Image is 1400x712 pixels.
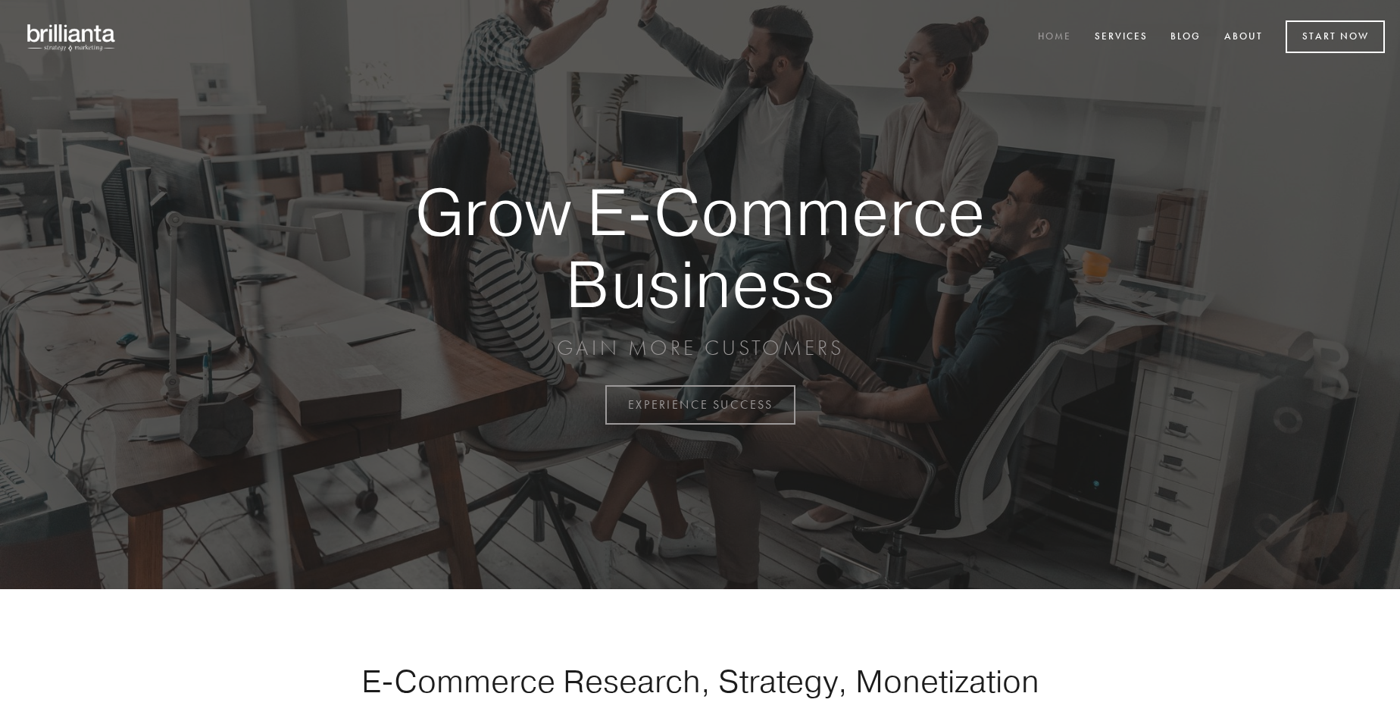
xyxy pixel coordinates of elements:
strong: Grow E-Commerce Business [362,176,1038,319]
a: Blog [1161,25,1211,50]
a: Services [1085,25,1158,50]
a: Home [1028,25,1081,50]
h1: E-Commerce Research, Strategy, Monetization [314,662,1086,700]
p: GAIN MORE CUSTOMERS [362,334,1038,362]
a: Start Now [1286,20,1385,53]
img: brillianta - research, strategy, marketing [15,15,129,59]
a: About [1214,25,1273,50]
a: EXPERIENCE SUCCESS [605,385,795,425]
